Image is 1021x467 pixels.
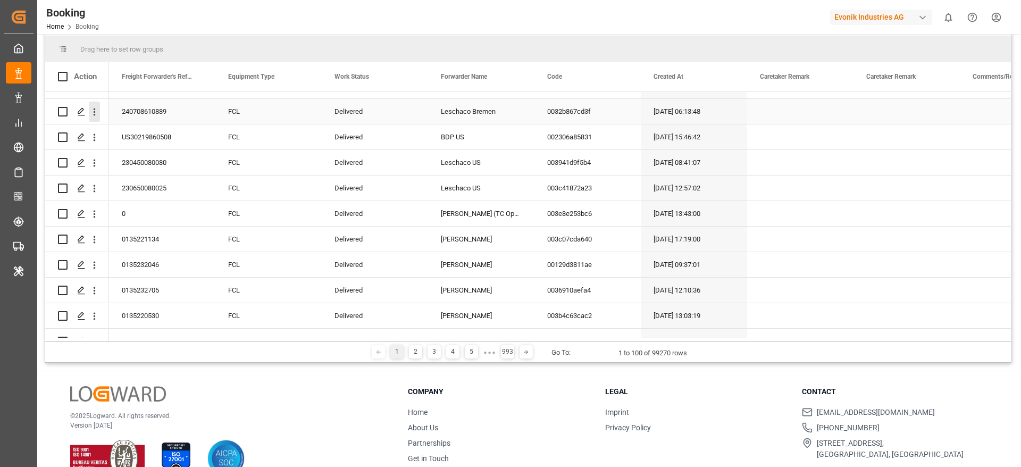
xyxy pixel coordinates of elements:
[428,278,534,303] div: [PERSON_NAME]
[408,439,450,447] a: Partnerships
[428,303,534,328] div: [PERSON_NAME]
[228,73,274,80] span: Equipment Type
[408,408,428,416] a: Home
[428,150,534,175] div: Leschaco US
[45,252,109,278] div: Press SPACE to select this row.
[45,303,109,329] div: Press SPACE to select this row.
[605,386,789,397] h3: Legal
[641,124,747,149] div: [DATE] 15:46:42
[802,386,986,397] h3: Contact
[322,124,428,149] div: Delivered
[215,278,322,303] div: FCL
[534,99,641,124] div: 0032b867cd3f
[122,73,193,80] span: Freight Forwarder's Reference No.
[605,408,629,416] a: Imprint
[408,386,592,397] h3: Company
[109,329,215,354] div: 0135231642
[534,227,641,252] div: 003c07cda640
[936,5,960,29] button: show 0 new notifications
[215,329,322,354] div: FCL
[817,438,964,460] span: [STREET_ADDRESS], [GEOGRAPHIC_DATA], [GEOGRAPHIC_DATA]
[534,252,641,277] div: 00129d3811ae
[408,454,449,463] a: Get in Touch
[322,329,428,354] div: Delivered
[322,252,428,277] div: Delivered
[74,72,97,81] div: Action
[70,411,381,421] p: © 2025 Logward. All rights reserved.
[551,347,571,358] div: Go To:
[70,421,381,430] p: Version [DATE]
[322,227,428,252] div: Delivered
[534,124,641,149] div: 002306a85831
[109,278,215,303] div: 0135232705
[334,73,369,80] span: Work Status
[866,73,916,80] span: Caretaker Remark
[215,303,322,328] div: FCL
[641,278,747,303] div: [DATE] 12:10:36
[641,201,747,226] div: [DATE] 13:43:00
[322,278,428,303] div: Delivered
[45,150,109,176] div: Press SPACE to select this row.
[428,329,534,354] div: [PERSON_NAME]
[428,124,534,149] div: BDP US
[215,150,322,175] div: FCL
[215,201,322,226] div: FCL
[45,124,109,150] div: Press SPACE to select this row.
[547,73,562,80] span: Code
[605,423,651,432] a: Privacy Policy
[109,252,215,277] div: 0135232046
[322,303,428,328] div: Delivered
[45,176,109,201] div: Press SPACE to select this row.
[441,73,487,80] span: Forwarder Name
[654,73,683,80] span: Created At
[46,23,64,30] a: Home
[322,99,428,124] div: Delivered
[760,73,809,80] span: Caretaker Remark
[45,278,109,303] div: Press SPACE to select this row.
[641,176,747,201] div: [DATE] 12:57:02
[830,10,932,25] div: Evonik Industries AG
[215,176,322,201] div: FCL
[215,252,322,277] div: FCL
[322,201,428,226] div: Delivered
[109,124,215,149] div: US30219860508
[45,99,109,124] div: Press SPACE to select this row.
[109,201,215,226] div: 0
[428,99,534,124] div: Leschaco Bremen
[534,176,641,201] div: 003c41872a23
[618,348,687,358] div: 1 to 100 of 99270 rows
[109,227,215,252] div: 0135221134
[46,5,99,21] div: Booking
[428,252,534,277] div: [PERSON_NAME]
[641,329,747,354] div: [DATE] 10:30:19
[70,386,166,402] img: Logward Logo
[483,348,495,356] div: ● ● ●
[534,150,641,175] div: 003941d9f5b4
[408,423,438,432] a: About Us
[534,303,641,328] div: 003b4c63cac2
[409,345,422,358] div: 2
[641,227,747,252] div: [DATE] 17:19:00
[322,176,428,201] div: Delivered
[215,227,322,252] div: FCL
[109,150,215,175] div: 230450080080
[465,345,478,358] div: 5
[960,5,984,29] button: Help Center
[641,252,747,277] div: [DATE] 09:37:01
[322,150,428,175] div: Delivered
[215,124,322,149] div: FCL
[534,278,641,303] div: 0036910aefa4
[817,407,935,418] span: [EMAIL_ADDRESS][DOMAIN_NAME]
[390,345,404,358] div: 1
[45,227,109,252] div: Press SPACE to select this row.
[215,99,322,124] div: FCL
[80,45,163,53] span: Drag here to set row groups
[428,176,534,201] div: Leschaco US
[446,345,459,358] div: 4
[109,176,215,201] div: 230650080025
[641,150,747,175] div: [DATE] 08:41:07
